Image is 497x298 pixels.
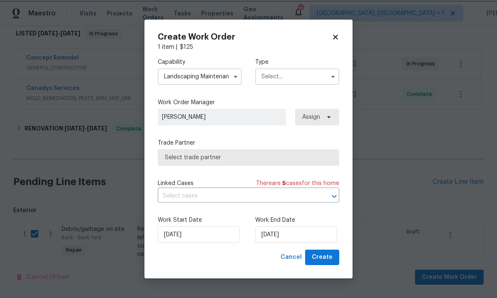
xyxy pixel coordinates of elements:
[158,190,316,203] input: Select cases
[305,250,339,265] button: Create
[302,113,320,121] span: Assign
[328,190,340,202] button: Open
[328,72,338,82] button: Show options
[158,33,332,41] h2: Create Work Order
[158,43,339,51] div: 1 item |
[162,113,282,121] span: [PERSON_NAME]
[256,179,339,188] span: There are case s for this home
[158,179,194,188] span: Linked Cases
[277,250,305,265] button: Cancel
[180,44,193,50] span: $ 125
[282,180,286,186] span: 5
[165,153,332,162] span: Select trade partner
[312,252,333,263] span: Create
[231,72,241,82] button: Show options
[255,58,339,66] label: Type
[158,98,339,107] label: Work Order Manager
[158,226,240,243] input: M/D/YYYY
[158,139,339,147] label: Trade Partner
[281,252,302,263] span: Cancel
[255,216,339,224] label: Work End Date
[158,58,242,66] label: Capability
[158,216,242,224] label: Work Start Date
[158,68,242,85] input: Select...
[255,226,337,243] input: M/D/YYYY
[255,68,339,85] input: Select...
